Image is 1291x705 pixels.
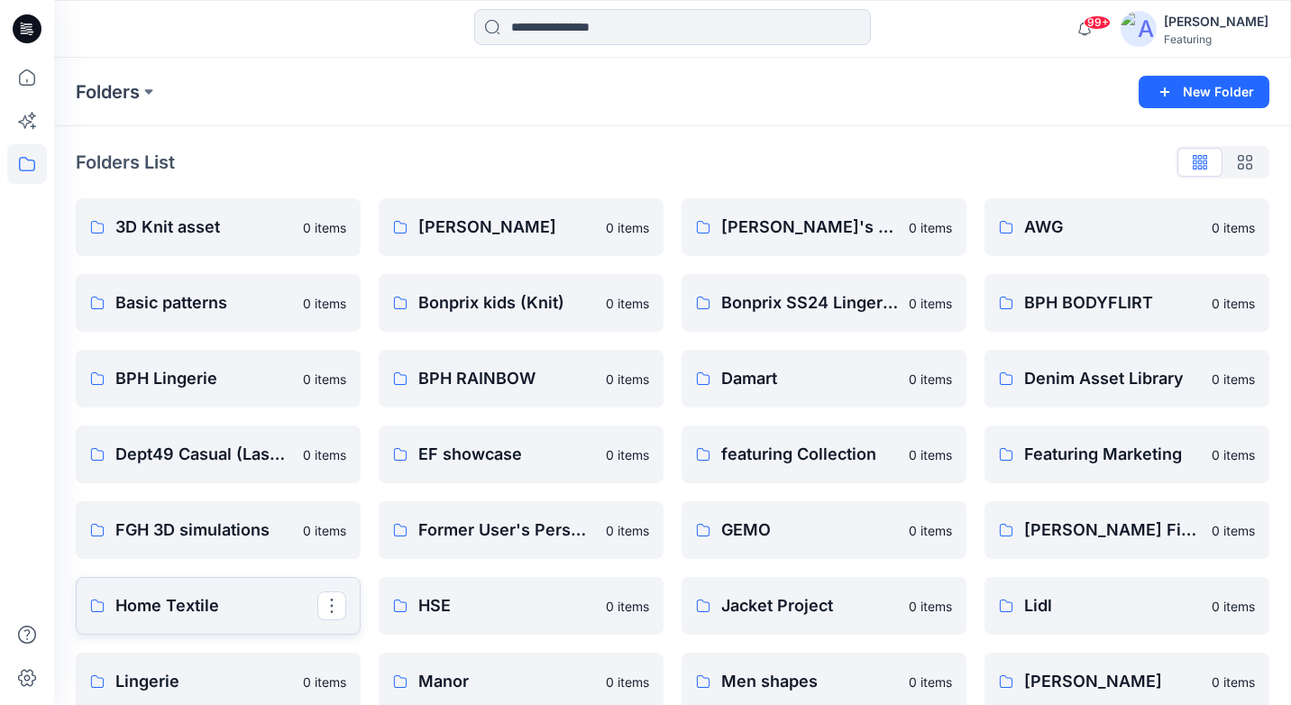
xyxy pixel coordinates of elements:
p: Folders List [76,149,175,176]
p: Former User's Personal Zone [418,517,595,543]
div: Featuring [1164,32,1268,46]
p: Jacket Project [721,593,898,618]
p: 0 items [303,218,346,237]
p: [PERSON_NAME] [418,215,595,240]
p: 0 items [303,521,346,540]
a: Featuring Marketing0 items [984,426,1269,483]
a: [PERSON_NAME] Finnland0 items [984,501,1269,559]
p: 0 items [909,445,952,464]
p: FGH 3D simulations [115,517,292,543]
p: Lingerie [115,669,292,694]
p: Featuring Marketing [1024,442,1201,467]
a: Jacket Project0 items [682,577,966,635]
p: 0 items [909,673,952,691]
p: Dept49 Casual (Lascana) [115,442,292,467]
a: Denim Asset Library0 items [984,350,1269,407]
a: Dept49 Casual (Lascana)0 items [76,426,361,483]
p: 0 items [909,521,952,540]
p: BPH BODYFLIRT [1024,290,1201,316]
p: 0 items [606,521,649,540]
p: 0 items [1212,673,1255,691]
p: 0 items [909,218,952,237]
p: 0 items [606,370,649,389]
a: HSE0 items [379,577,664,635]
p: Men shapes [721,669,898,694]
p: 0 items [303,445,346,464]
p: Bonprix SS24 Lingerie Collection [721,290,898,316]
p: 0 items [909,370,952,389]
span: 99+ [1084,15,1111,30]
p: featuring Collection [721,442,898,467]
a: Home Textile [76,577,361,635]
a: GEMO0 items [682,501,966,559]
p: Bonprix kids (Knit) [418,290,595,316]
p: 0 items [303,294,346,313]
p: 0 items [1212,218,1255,237]
p: 0 items [1212,294,1255,313]
a: Lidl0 items [984,577,1269,635]
a: [PERSON_NAME]'s Personal Zone0 items [682,198,966,256]
a: Damart0 items [682,350,966,407]
p: 0 items [909,294,952,313]
p: BPH RAINBOW [418,366,595,391]
img: avatar [1121,11,1157,47]
a: Basic patterns0 items [76,274,361,332]
p: Manor [418,669,595,694]
a: Bonprix SS24 Lingerie Collection0 items [682,274,966,332]
a: [PERSON_NAME]0 items [379,198,664,256]
p: 0 items [606,294,649,313]
a: Folders [76,79,140,105]
p: 3D Knit asset [115,215,292,240]
p: 0 items [1212,445,1255,464]
p: 0 items [303,370,346,389]
div: [PERSON_NAME] [1164,11,1268,32]
p: 0 items [909,597,952,616]
p: [PERSON_NAME] [1024,669,1201,694]
a: BPH BODYFLIRT0 items [984,274,1269,332]
p: [PERSON_NAME]'s Personal Zone [721,215,898,240]
a: EF showcase0 items [379,426,664,483]
p: 0 items [606,673,649,691]
p: Lidl [1024,593,1201,618]
a: FGH 3D simulations0 items [76,501,361,559]
a: AWG0 items [984,198,1269,256]
p: Denim Asset Library [1024,366,1201,391]
p: 0 items [303,673,346,691]
p: 0 items [606,445,649,464]
p: 0 items [606,218,649,237]
a: BPH Lingerie0 items [76,350,361,407]
p: Basic patterns [115,290,292,316]
button: New Folder [1139,76,1269,108]
p: GEMO [721,517,898,543]
a: BPH RAINBOW0 items [379,350,664,407]
p: 0 items [1212,370,1255,389]
p: 0 items [1212,521,1255,540]
p: 0 items [1212,597,1255,616]
p: AWG [1024,215,1201,240]
p: 0 items [606,597,649,616]
p: BPH Lingerie [115,366,292,391]
p: Home Textile [115,593,317,618]
a: Former User's Personal Zone0 items [379,501,664,559]
a: featuring Collection0 items [682,426,966,483]
p: [PERSON_NAME] Finnland [1024,517,1201,543]
p: HSE [418,593,595,618]
p: EF showcase [418,442,595,467]
a: 3D Knit asset0 items [76,198,361,256]
a: Bonprix kids (Knit)0 items [379,274,664,332]
p: Damart [721,366,898,391]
